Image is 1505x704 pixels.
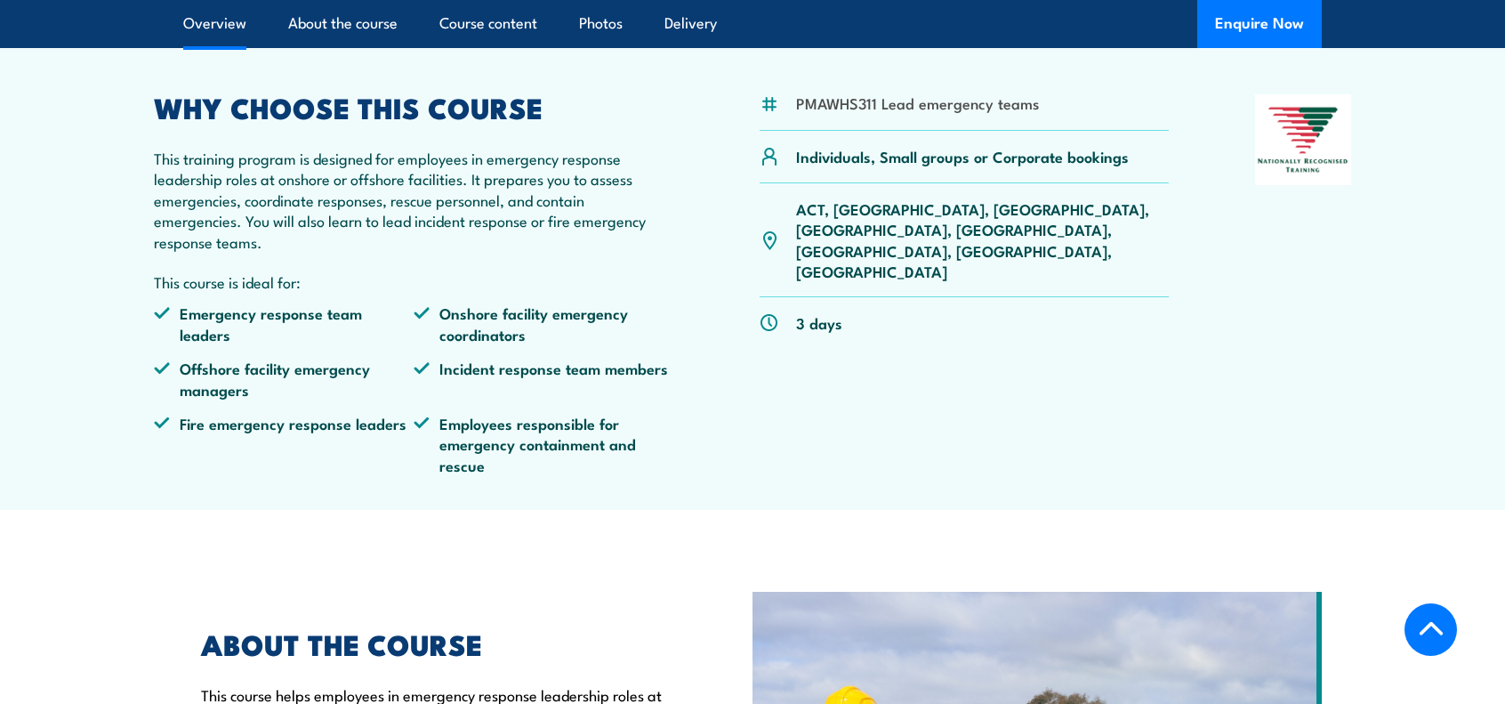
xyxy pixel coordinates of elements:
[796,93,1039,113] li: PMAWHS311 Lead emergency teams
[201,631,671,656] h2: ABOUT THE COURSE
[796,146,1129,166] p: Individuals, Small groups or Corporate bookings
[154,94,673,119] h2: WHY CHOOSE THIS COURSE
[154,413,414,475] li: Fire emergency response leaders
[154,271,673,292] p: This course is ideal for:
[414,358,673,400] li: Incident response team members
[796,312,842,333] p: 3 days
[414,303,673,344] li: Onshore facility emergency coordinators
[154,148,673,252] p: This training program is designed for employees in emergency response leadership roles at onshore...
[154,358,414,400] li: Offshore facility emergency managers
[796,198,1169,282] p: ACT, [GEOGRAPHIC_DATA], [GEOGRAPHIC_DATA], [GEOGRAPHIC_DATA], [GEOGRAPHIC_DATA], [GEOGRAPHIC_DATA...
[414,413,673,475] li: Employees responsible for emergency containment and rescue
[154,303,414,344] li: Emergency response team leaders
[1255,94,1351,185] img: Nationally Recognised Training logo.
